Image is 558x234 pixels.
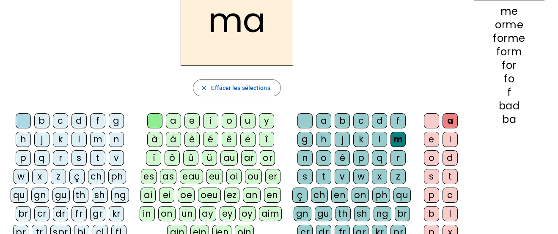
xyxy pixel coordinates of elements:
[335,169,350,184] div: v
[265,169,280,184] div: er
[315,206,332,221] div: gu
[158,206,176,221] div: on
[166,113,181,128] div: a
[90,113,105,128] div: f
[16,150,31,166] div: p
[165,150,180,166] div: ô
[297,132,313,147] div: g
[243,188,261,203] div: an
[443,169,458,184] div: t
[90,132,105,147] div: m
[335,113,350,128] div: b
[183,150,198,166] div: û
[372,150,387,166] div: q
[34,132,49,147] div: j
[390,169,406,184] div: z
[90,150,105,166] div: t
[71,132,87,147] div: l
[53,113,68,128] div: c
[335,206,351,221] div: th
[140,206,155,221] div: in
[109,113,124,128] div: g
[424,169,439,184] div: s
[372,132,387,147] div: l
[259,132,274,147] div: î
[53,206,68,221] div: dr
[109,150,124,166] div: v
[390,150,406,166] div: r
[474,87,544,98] div: f
[16,206,31,221] div: br
[71,113,87,128] div: d
[184,132,200,147] div: è
[179,206,196,221] div: un
[92,188,108,203] div: sh
[474,114,544,125] div: ba
[241,150,256,166] div: ar
[372,188,390,203] div: ph
[53,150,68,166] div: r
[160,169,176,184] div: as
[71,150,87,166] div: s
[111,188,129,203] div: ng
[443,206,458,221] div: l
[141,169,157,184] div: es
[180,169,203,184] div: eau
[474,6,544,16] div: me
[292,188,308,203] div: ç
[424,150,439,166] div: o
[53,132,68,147] div: k
[297,150,313,166] div: n
[353,113,368,128] div: c
[34,206,49,221] div: cr
[354,206,370,221] div: sh
[316,150,331,166] div: o
[240,113,256,128] div: u
[474,74,544,84] div: fo
[424,132,439,147] div: e
[32,169,47,184] div: x
[239,206,256,221] div: oy
[220,206,236,221] div: ey
[424,188,439,203] div: p
[220,150,238,166] div: au
[353,132,368,147] div: k
[166,132,181,147] div: â
[14,169,29,184] div: w
[443,150,458,166] div: d
[206,169,223,184] div: eu
[259,113,274,128] div: y
[335,132,350,147] div: j
[316,169,331,184] div: t
[109,206,124,221] div: kr
[184,113,200,128] div: e
[393,188,411,203] div: qu
[159,188,174,203] div: ei
[443,113,458,128] div: a
[226,169,242,184] div: oi
[51,169,66,184] div: z
[353,150,368,166] div: p
[352,188,369,203] div: on
[109,132,124,147] div: n
[311,188,328,203] div: ch
[443,132,458,147] div: i
[11,188,28,203] div: qu
[222,132,237,147] div: ê
[198,188,221,203] div: oeu
[443,188,458,203] div: c
[372,169,387,184] div: x
[474,101,544,111] div: bad
[335,150,350,166] div: é
[16,132,31,147] div: h
[474,33,544,44] div: forme
[260,150,275,166] div: or
[108,169,126,184] div: ph
[316,113,331,128] div: a
[193,79,280,96] button: Effacer les sélections
[88,169,105,184] div: ch
[52,188,70,203] div: gu
[372,113,387,128] div: d
[203,113,218,128] div: i
[240,132,256,147] div: ë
